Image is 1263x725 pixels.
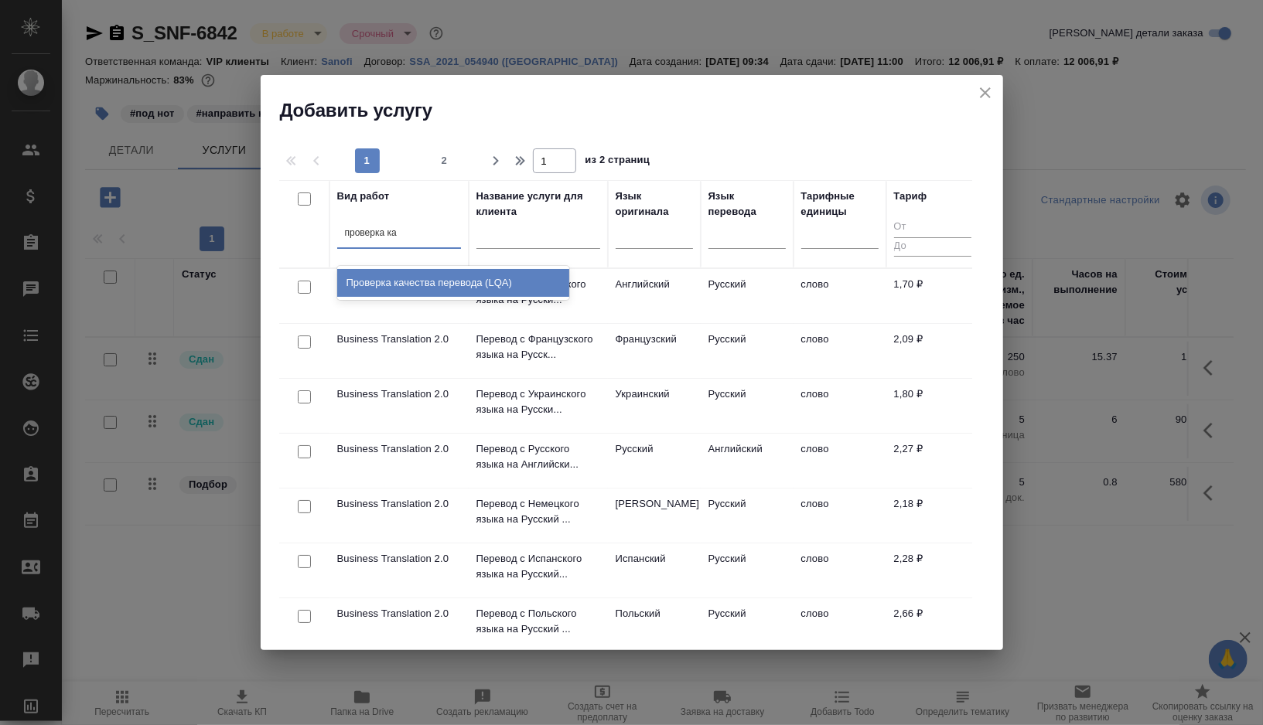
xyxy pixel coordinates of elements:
td: 2,09 ₽ [886,324,979,378]
td: Польский [608,598,701,652]
p: Business Translation 2.0 [337,606,461,621]
div: Язык перевода [708,189,786,220]
td: слово [794,324,886,378]
span: 2 [432,153,457,168]
td: Английский [608,269,701,323]
td: 2,27 ₽ [886,434,979,488]
input: От [894,218,971,237]
h2: Добавить услугу [280,98,1003,123]
td: слово [794,543,886,597]
p: Перевод с Испанского языка на Русский... [476,551,600,582]
td: 2,28 ₽ [886,543,979,597]
p: Business Translation 2.0 [337,386,461,402]
td: [PERSON_NAME] [608,488,701,543]
td: Русский [701,324,794,378]
td: Русский [701,598,794,652]
td: слово [794,434,886,488]
div: Проверка качества перевода (LQA) [337,269,569,297]
td: Французский [608,324,701,378]
input: До [894,237,971,257]
td: 2,66 ₽ [886,598,979,652]
div: Тарифные единицы [801,189,879,220]
td: Английский [701,434,794,488]
span: из 2 страниц [585,151,650,173]
td: Русский [608,434,701,488]
p: Business Translation 2.0 [337,496,461,512]
td: Русский [701,488,794,543]
div: Вид работ [337,189,390,204]
td: 2,18 ₽ [886,488,979,543]
p: Business Translation 2.0 [337,551,461,567]
td: 1,80 ₽ [886,379,979,433]
td: слово [794,598,886,652]
p: Перевод с Украинского языка на Русски... [476,386,600,417]
p: Business Translation 2.0 [337,332,461,347]
td: слово [794,379,886,433]
div: Тариф [894,189,927,204]
td: Русский [701,269,794,323]
button: close [974,81,997,104]
td: Русский [701,543,794,597]
button: 2 [432,148,457,173]
p: Business Translation 2.0 [337,441,461,457]
p: Перевод с Немецкого языка на Русский ... [476,496,600,527]
td: 1,70 ₽ [886,269,979,323]
div: Язык оригинала [616,189,693,220]
p: Перевод с Французского языка на Русск... [476,332,600,362]
td: Украинский [608,379,701,433]
p: Перевод с Польского языка на Русский ... [476,606,600,637]
td: Испанский [608,543,701,597]
td: слово [794,269,886,323]
p: Перевод с Русского языка на Английски... [476,441,600,472]
div: Название услуги для клиента [476,189,600,220]
td: слово [794,488,886,543]
td: Русский [701,379,794,433]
